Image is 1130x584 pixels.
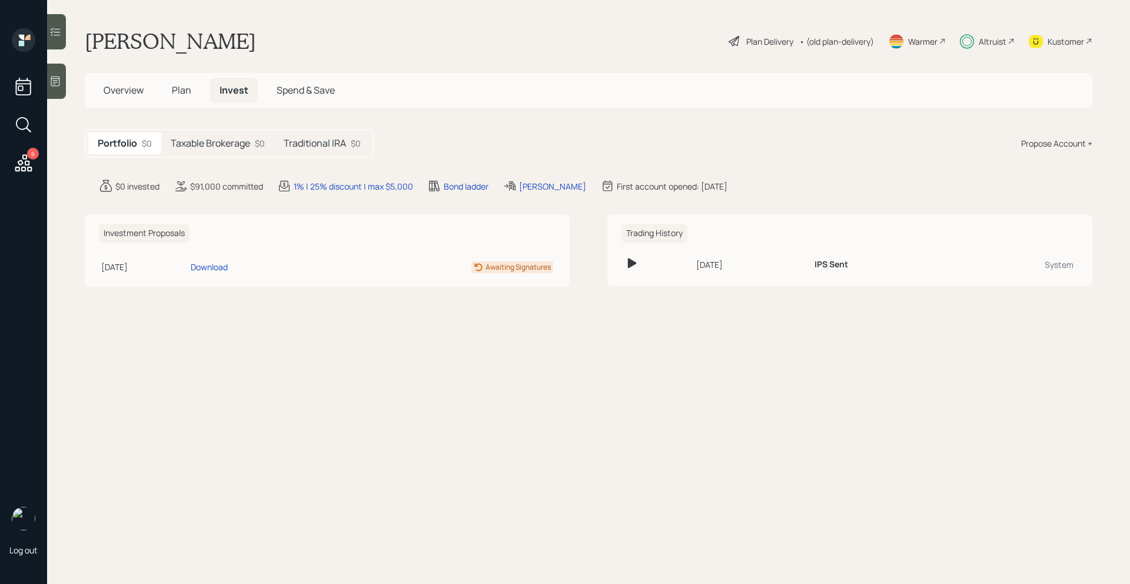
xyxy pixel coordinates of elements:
div: [DATE] [696,258,805,271]
div: Warmer [908,35,938,48]
div: Kustomer [1048,35,1084,48]
div: System [956,258,1073,271]
h6: Trading History [621,224,687,243]
span: Overview [104,84,144,97]
div: $0 [142,137,152,150]
div: Plan Delivery [746,35,793,48]
span: Plan [172,84,191,97]
div: Awaiting Signatures [486,262,551,273]
div: $0 [255,137,265,150]
div: $0 [351,137,361,150]
div: Propose Account + [1021,137,1092,150]
h5: Taxable Brokerage [171,138,250,149]
div: [PERSON_NAME] [519,180,586,193]
h6: Investment Proposals [99,224,190,243]
h6: IPS Sent [815,260,848,270]
div: Log out [9,545,38,556]
h5: Portfolio [98,138,137,149]
div: $0 invested [115,180,159,193]
div: 6 [27,148,39,160]
div: Altruist [979,35,1006,48]
h5: Traditional IRA [284,138,346,149]
span: Spend & Save [277,84,335,97]
div: First account opened: [DATE] [617,180,727,193]
span: Invest [220,84,248,97]
div: • (old plan-delivery) [799,35,874,48]
div: Download [191,261,228,273]
div: $91,000 committed [190,180,263,193]
h1: [PERSON_NAME] [85,28,256,54]
div: [DATE] [101,261,186,273]
div: Bond ladder [444,180,488,193]
div: 1% | 25% discount | max $5,000 [294,180,413,193]
img: michael-russo-headshot.png [12,507,35,530]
